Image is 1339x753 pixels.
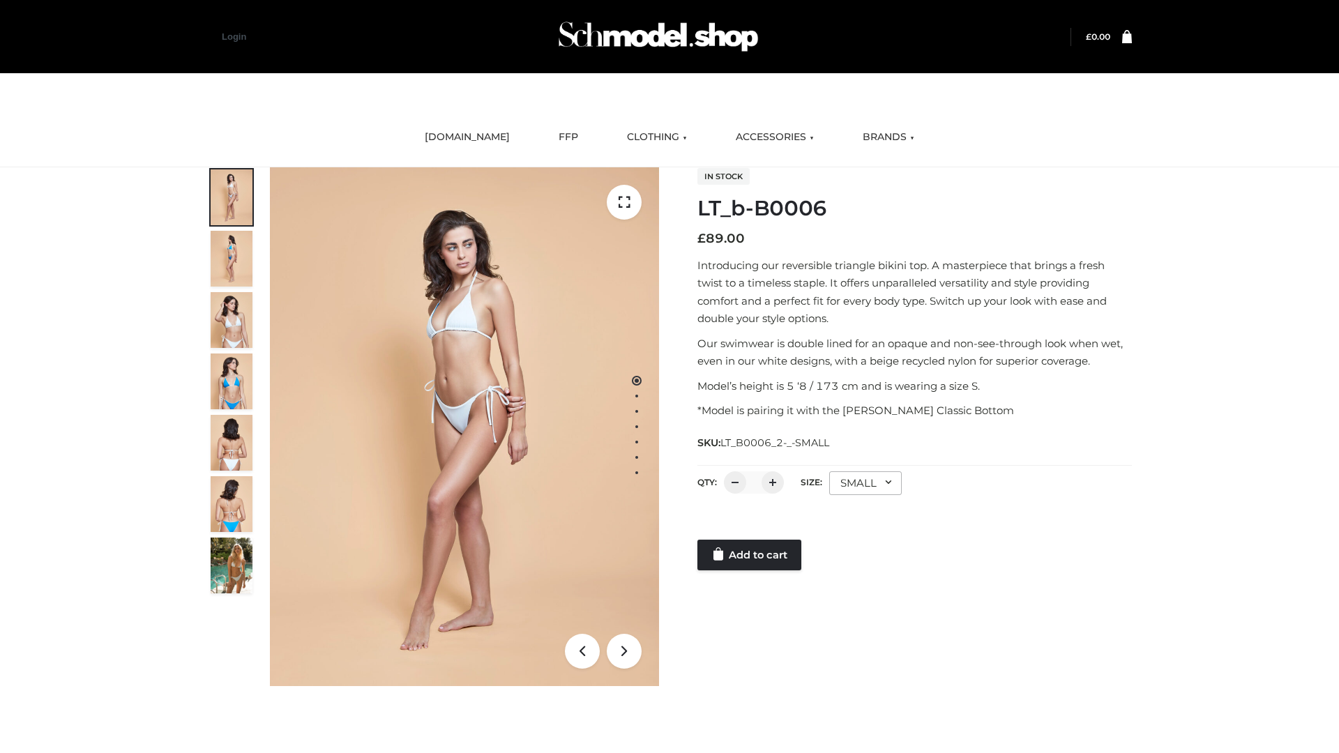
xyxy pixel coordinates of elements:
[852,122,925,153] a: BRANDS
[697,377,1132,395] p: Model’s height is 5 ‘8 / 173 cm and is wearing a size S.
[697,402,1132,420] p: *Model is pairing it with the [PERSON_NAME] Classic Bottom
[616,122,697,153] a: CLOTHING
[697,231,745,246] bdi: 89.00
[1086,31,1110,42] a: £0.00
[211,292,252,348] img: ArielClassicBikiniTop_CloudNine_AzureSky_OW114ECO_3-scaled.jpg
[720,436,829,449] span: LT_B0006_2-_-SMALL
[697,231,706,246] span: £
[211,415,252,471] img: ArielClassicBikiniTop_CloudNine_AzureSky_OW114ECO_7-scaled.jpg
[829,471,902,495] div: SMALL
[697,434,831,451] span: SKU:
[414,122,520,153] a: [DOMAIN_NAME]
[211,169,252,225] img: ArielClassicBikiniTop_CloudNine_AzureSky_OW114ECO_1-scaled.jpg
[211,353,252,409] img: ArielClassicBikiniTop_CloudNine_AzureSky_OW114ECO_4-scaled.jpg
[697,168,750,185] span: In stock
[1086,31,1110,42] bdi: 0.00
[697,196,1132,221] h1: LT_b-B0006
[211,538,252,593] img: Arieltop_CloudNine_AzureSky2.jpg
[697,257,1132,328] p: Introducing our reversible triangle bikini top. A masterpiece that brings a fresh twist to a time...
[801,477,822,487] label: Size:
[548,122,589,153] a: FFP
[270,167,659,686] img: ArielClassicBikiniTop_CloudNine_AzureSky_OW114ECO_1
[211,476,252,532] img: ArielClassicBikiniTop_CloudNine_AzureSky_OW114ECO_8-scaled.jpg
[1086,31,1091,42] span: £
[554,9,763,64] img: Schmodel Admin 964
[697,335,1132,370] p: Our swimwear is double lined for an opaque and non-see-through look when wet, even in our white d...
[725,122,824,153] a: ACCESSORIES
[697,540,801,570] a: Add to cart
[222,31,246,42] a: Login
[211,231,252,287] img: ArielClassicBikiniTop_CloudNine_AzureSky_OW114ECO_2-scaled.jpg
[697,477,717,487] label: QTY:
